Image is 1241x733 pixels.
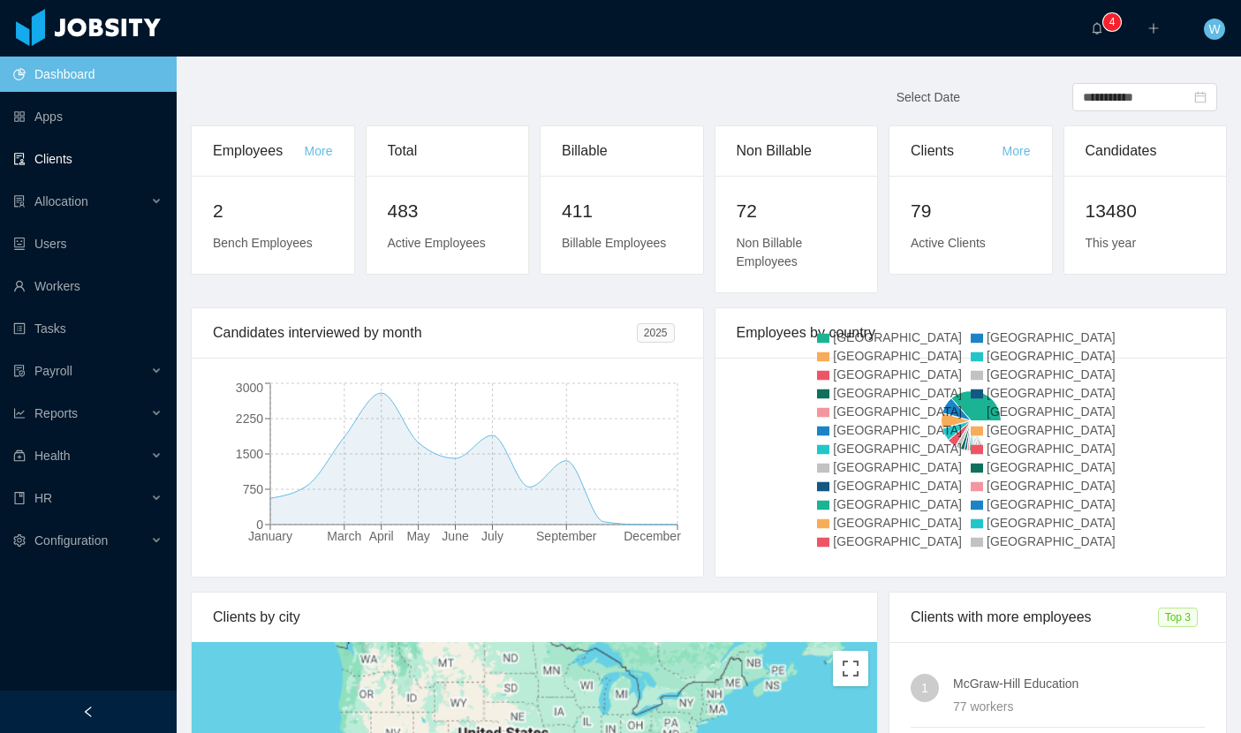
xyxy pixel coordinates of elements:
[1147,22,1160,34] i: icon: plus
[987,386,1116,400] span: [GEOGRAPHIC_DATA]
[406,529,429,543] tspan: May
[833,404,962,419] span: [GEOGRAPHIC_DATA]
[256,518,263,532] tspan: 0
[1086,236,1137,250] span: This year
[637,323,675,343] span: 2025
[13,534,26,547] i: icon: setting
[737,236,803,268] span: Non Billable Employees
[13,492,26,504] i: icon: book
[213,197,333,225] h2: 2
[369,529,394,543] tspan: April
[34,491,52,505] span: HR
[305,144,333,158] a: More
[987,442,1116,456] span: [GEOGRAPHIC_DATA]
[987,516,1116,530] span: [GEOGRAPHIC_DATA]
[987,479,1116,493] span: [GEOGRAPHIC_DATA]
[562,197,682,225] h2: 411
[13,141,163,177] a: icon: auditClients
[987,330,1116,344] span: [GEOGRAPHIC_DATA]
[833,367,962,382] span: [GEOGRAPHIC_DATA]
[737,197,857,225] h2: 72
[911,593,1158,642] div: Clients with more employees
[388,197,508,225] h2: 483
[1194,91,1207,103] i: icon: calendar
[1109,13,1116,31] p: 4
[1086,126,1206,176] div: Candidates
[833,386,962,400] span: [GEOGRAPHIC_DATA]
[213,308,637,358] div: Candidates interviewed by month
[737,308,1206,358] div: Employees by country
[236,447,263,461] tspan: 1500
[388,236,486,250] span: Active Employees
[34,533,108,548] span: Configuration
[34,406,78,420] span: Reports
[953,674,1205,693] h4: McGraw-Hill Education
[213,593,856,642] div: Clients by city
[442,529,469,543] tspan: June
[34,194,88,208] span: Allocation
[911,197,1031,225] h2: 79
[13,365,26,377] i: icon: file-protect
[13,407,26,419] i: icon: line-chart
[13,311,163,346] a: icon: profileTasks
[911,126,1003,176] div: Clients
[833,534,962,548] span: [GEOGRAPHIC_DATA]
[833,330,962,344] span: [GEOGRAPHIC_DATA]
[34,449,70,463] span: Health
[987,534,1116,548] span: [GEOGRAPHIC_DATA]
[1003,144,1031,158] a: More
[13,226,163,261] a: icon: robotUsers
[13,450,26,462] i: icon: medicine-box
[987,404,1116,419] span: [GEOGRAPHIC_DATA]
[1208,19,1220,40] span: W
[833,460,962,474] span: [GEOGRAPHIC_DATA]
[987,367,1116,382] span: [GEOGRAPHIC_DATA]
[987,460,1116,474] span: [GEOGRAPHIC_DATA]
[213,236,313,250] span: Bench Employees
[388,126,508,176] div: Total
[833,497,962,511] span: [GEOGRAPHIC_DATA]
[833,651,868,686] button: Toggle fullscreen view
[236,381,263,395] tspan: 3000
[481,529,503,543] tspan: July
[737,126,857,176] div: Non Billable
[562,126,682,176] div: Billable
[833,442,962,456] span: [GEOGRAPHIC_DATA]
[911,236,986,250] span: Active Clients
[243,482,264,496] tspan: 750
[921,674,928,702] span: 1
[34,364,72,378] span: Payroll
[13,57,163,92] a: icon: pie-chartDashboard
[236,412,263,426] tspan: 2250
[13,195,26,208] i: icon: solution
[562,236,666,250] span: Billable Employees
[213,126,305,176] div: Employees
[327,529,361,543] tspan: March
[987,497,1116,511] span: [GEOGRAPHIC_DATA]
[1091,22,1103,34] i: icon: bell
[833,479,962,493] span: [GEOGRAPHIC_DATA]
[987,423,1116,437] span: [GEOGRAPHIC_DATA]
[248,529,292,543] tspan: January
[833,349,962,363] span: [GEOGRAPHIC_DATA]
[953,697,1205,716] div: 77 workers
[897,90,960,104] span: Select Date
[1086,197,1206,225] h2: 13480
[833,423,962,437] span: [GEOGRAPHIC_DATA]
[536,529,597,543] tspan: September
[987,349,1116,363] span: [GEOGRAPHIC_DATA]
[1103,13,1121,31] sup: 4
[1158,608,1198,627] span: Top 3
[624,529,681,543] tspan: December
[13,268,163,304] a: icon: userWorkers
[833,516,962,530] span: [GEOGRAPHIC_DATA]
[13,99,163,134] a: icon: appstoreApps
